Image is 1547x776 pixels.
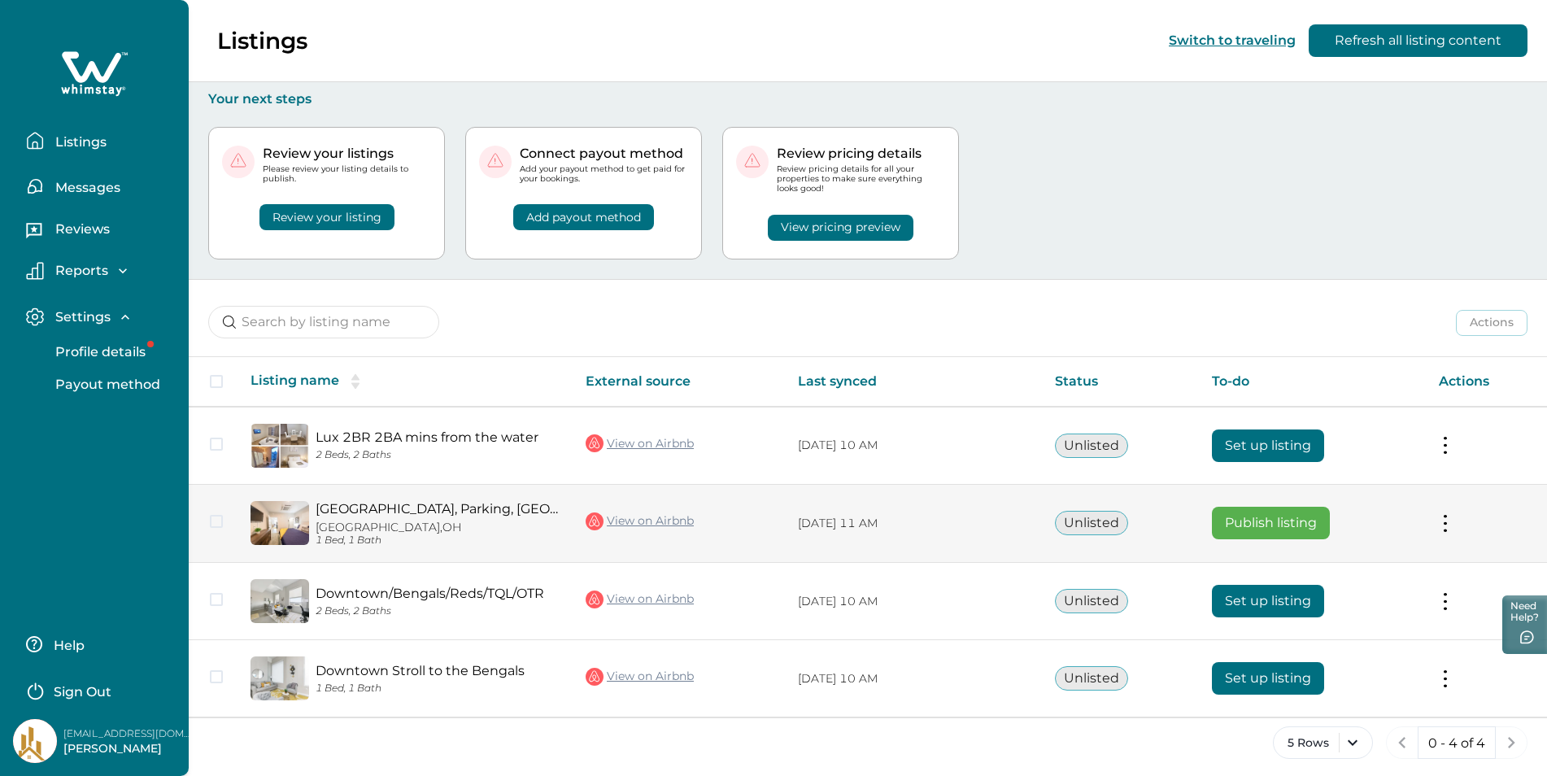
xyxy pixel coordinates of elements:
button: Messages [26,170,176,203]
button: Review your listing [259,204,394,230]
a: Downtown Stroll to the Bengals [316,663,560,678]
button: 5 Rows [1273,726,1373,759]
div: Settings [26,336,176,401]
button: Payout method [37,368,187,401]
p: [DATE] 10 AM [798,438,1029,454]
button: Unlisted [1055,434,1128,458]
p: 0 - 4 of 4 [1428,735,1485,752]
p: [GEOGRAPHIC_DATA], OH [316,521,560,534]
a: [GEOGRAPHIC_DATA], Parking, [GEOGRAPHIC_DATA] [316,501,560,517]
button: Unlisted [1055,511,1128,535]
p: [DATE] 10 AM [798,594,1029,610]
th: Listing name [237,357,573,407]
img: propertyImage_Lux 2BR 2BA mins from the water [251,424,309,468]
p: Listings [50,134,107,150]
a: View on Airbnb [586,433,694,454]
button: Settings [26,307,176,326]
th: Status [1042,357,1199,407]
p: 1 Bed, 1 Bath [316,534,560,547]
p: 1 Bed, 1 Bath [316,682,560,695]
img: propertyImage_King Bed, Parking, Near Stadium [251,501,309,545]
button: Unlisted [1055,589,1128,613]
button: Set up listing [1212,429,1324,462]
button: Help [26,628,170,660]
button: Set up listing [1212,585,1324,617]
button: Switch to traveling [1169,33,1296,48]
input: Search by listing name [208,306,439,338]
p: Reports [50,263,108,279]
p: Please review your listing details to publish. [263,164,431,184]
p: [DATE] 11 AM [798,516,1029,532]
p: [EMAIL_ADDRESS][DOMAIN_NAME] [63,726,194,742]
p: Review your listings [263,146,431,162]
button: Add payout method [513,204,654,230]
p: Profile details [50,344,146,360]
img: propertyImage_Downtown/Bengals/Reds/TQL/OTR [251,579,309,623]
button: Unlisted [1055,666,1128,691]
th: Last synced [785,357,1042,407]
a: Lux 2BR 2BA mins from the water [316,429,560,445]
p: Your next steps [208,91,1527,107]
p: Reviews [50,221,110,238]
a: View on Airbnb [586,589,694,610]
img: Whimstay Host [13,719,57,763]
button: Actions [1456,310,1527,336]
button: Profile details [37,336,187,368]
button: sorting [339,373,372,390]
button: next page [1495,726,1527,759]
p: Review pricing details for all your properties to make sure everything looks good! [777,164,945,194]
img: propertyImage_Downtown Stroll to the Bengals [251,656,309,700]
p: 2 Beds, 2 Baths [316,449,560,461]
p: Connect payout method [520,146,688,162]
button: Refresh all listing content [1309,24,1527,57]
p: Listings [217,27,307,54]
button: View pricing preview [768,215,913,241]
p: Payout method [50,377,160,393]
p: [DATE] 10 AM [798,671,1029,687]
p: Messages [50,180,120,196]
button: previous page [1386,726,1418,759]
p: [PERSON_NAME] [63,741,194,757]
p: Add your payout method to get paid for your bookings. [520,164,688,184]
p: Help [49,638,85,654]
p: Settings [50,309,111,325]
button: Set up listing [1212,662,1324,695]
th: External source [573,357,785,407]
button: Reviews [26,216,176,248]
button: 0 - 4 of 4 [1418,726,1496,759]
button: Listings [26,124,176,157]
button: Sign Out [26,674,170,706]
th: Actions [1426,357,1547,407]
a: View on Airbnb [586,511,694,532]
p: Sign Out [54,684,111,700]
a: Downtown/Bengals/Reds/TQL/OTR [316,586,560,601]
p: Review pricing details [777,146,945,162]
a: View on Airbnb [586,666,694,687]
button: Reports [26,262,176,280]
th: To-do [1199,357,1427,407]
p: 2 Beds, 2 Baths [316,605,560,617]
button: Publish listing [1212,507,1330,539]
